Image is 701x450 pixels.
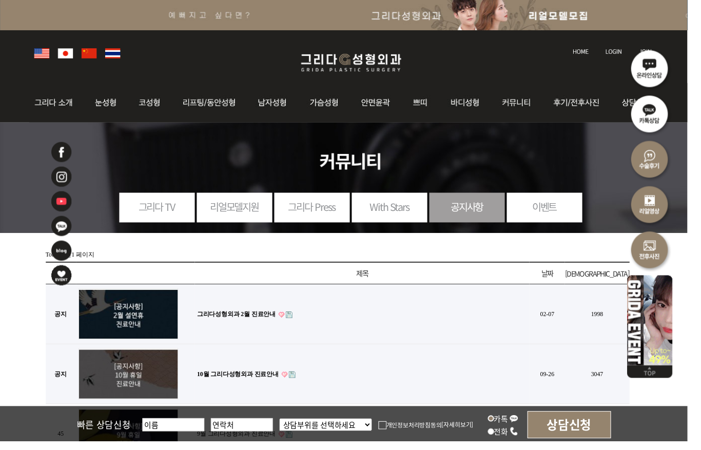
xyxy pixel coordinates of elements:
[357,85,410,125] img: 안면윤곽
[291,318,298,324] img: 첨부파일
[497,435,529,445] label: 전화
[30,85,85,125] img: 그리다소개
[519,435,529,444] img: call_icon.png
[438,197,515,225] a: 공지사항
[201,317,281,324] a: 그리다성형외과 2월 진료안내
[280,197,357,225] a: 그리다 Press
[538,419,623,447] input: 상담신청
[215,426,278,440] input: 연락처
[501,85,554,125] img: 커뮤니티
[51,144,74,166] img: 페이스북
[386,428,451,437] label: 개인정보처리방침동의
[47,256,73,263] span: Total 47건
[79,426,133,440] span: 빠른 상담신청
[617,50,634,55] img: login_text.jpg
[639,139,686,185] img: 수술후기
[639,373,686,385] img: 위로가기
[199,267,540,290] th: 제목
[497,421,529,432] label: 카톡
[639,185,686,231] img: 리얼영상
[297,52,419,76] img: 그리다성형외과
[517,197,594,225] a: 이벤트
[51,269,74,292] img: 이벤트
[305,85,357,125] img: 가슴성형
[448,85,501,125] img: 바디성형
[284,318,290,324] img: 인기글
[552,273,564,284] a: 날짜
[47,267,77,290] th: 번호
[540,290,576,351] td: 02-07
[639,46,686,92] img: 온라인상담
[122,197,199,225] a: 그리다 TV
[584,50,600,55] img: home_text.jpg
[35,49,50,60] img: global_usa.png
[639,231,686,277] img: 수술전후사진
[497,437,504,443] input: 전화
[51,169,74,191] img: 인스타그램
[107,49,123,60] img: global_thailand.png
[639,277,686,373] img: 이벤트
[451,428,483,437] a: [자세히보기]
[201,197,278,225] a: 리얼모델지원
[519,422,529,431] img: kakao_icon.png
[145,426,208,440] input: 이름
[51,194,74,217] img: 유투브
[131,85,174,125] img: 코성형
[359,197,436,225] a: With Stars
[174,85,252,125] img: 동안성형
[386,429,394,438] img: checkbox.png
[554,85,625,125] img: 후기/전후사진
[201,378,284,385] a: 10월 그리다성형외과 진료안내
[47,253,96,264] div: 1 페이지
[252,85,305,125] img: 남자성형
[625,85,671,125] img: 상담/문의
[576,290,641,351] td: 1998
[51,244,74,267] img: 네이버블로그
[497,423,504,430] input: 카톡
[576,351,641,412] td: 3047
[639,92,686,139] img: 카톡상담
[51,219,74,242] img: 카카오톡
[85,85,131,125] img: 눈성형
[287,379,293,385] img: 인기글
[295,379,301,385] img: 첨부파일
[59,49,74,60] img: global_japan.png
[410,85,448,125] img: 쁘띠
[540,351,576,412] td: 09-26
[83,49,99,60] img: global_china.png
[576,273,641,284] a: [DEMOGRAPHIC_DATA]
